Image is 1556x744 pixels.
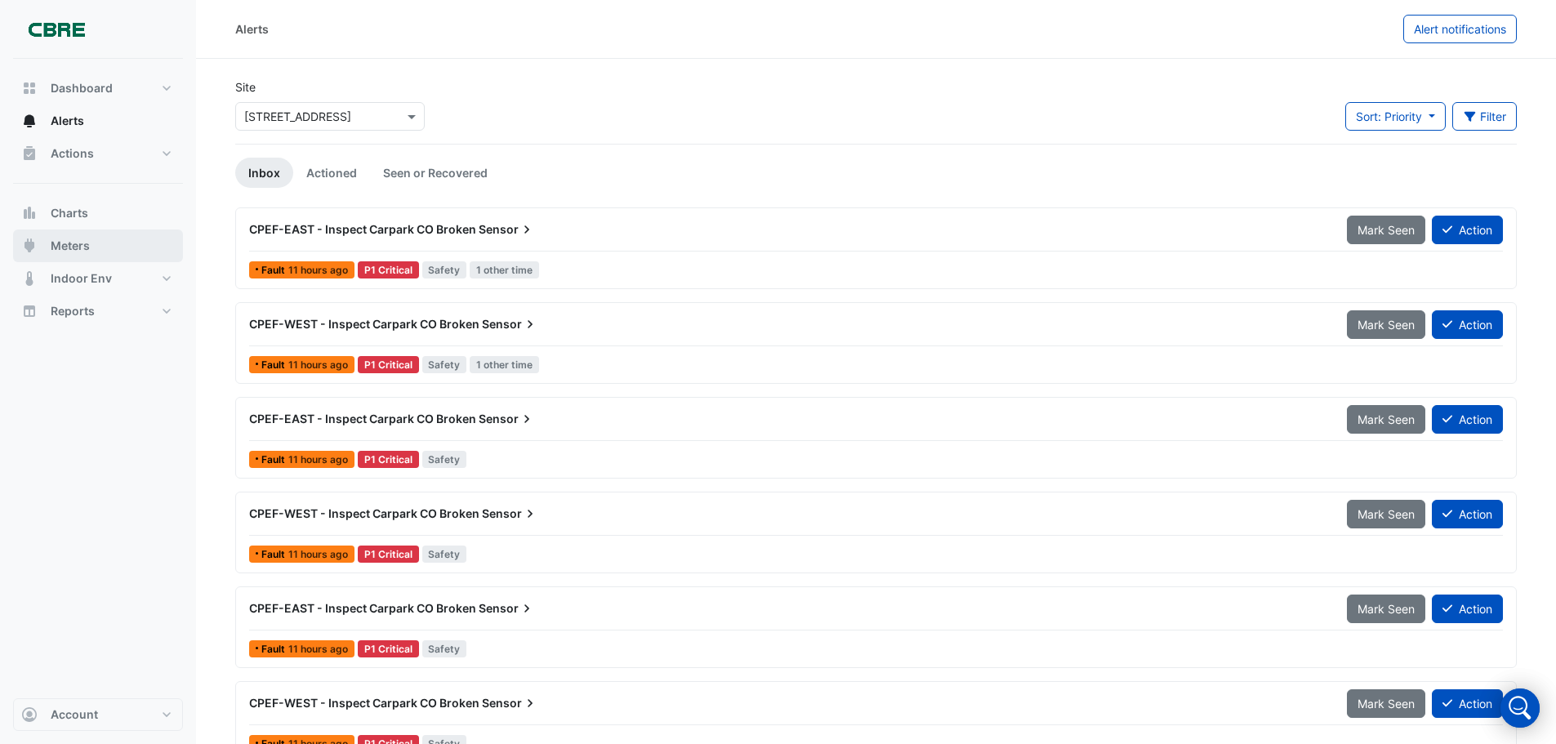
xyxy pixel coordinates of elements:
button: Sort: Priority [1345,102,1446,131]
span: Fault [261,644,288,654]
span: 1 other time [470,261,539,278]
button: Dashboard [13,72,183,105]
span: Fault [261,265,288,275]
span: Meters [51,238,90,254]
span: Indoor Env [51,270,112,287]
span: Safety [422,640,467,657]
button: Action [1432,595,1503,623]
span: Sensor [482,695,538,711]
span: CPEF-WEST - Inspect Carpark CO Broken [249,696,479,710]
button: Mark Seen [1347,405,1425,434]
span: CPEF-WEST - Inspect Carpark CO Broken [249,317,479,331]
span: Fault [261,550,288,559]
span: Mon 01-Sep-2025 06:00 AEST [288,264,348,276]
span: Mark Seen [1358,602,1415,616]
span: 1 other time [470,356,539,373]
button: Mark Seen [1347,310,1425,339]
span: Mark Seen [1358,697,1415,711]
span: Alerts [51,113,84,129]
span: CPEF-EAST - Inspect Carpark CO Broken [249,412,476,425]
button: Meters [13,229,183,262]
span: Safety [422,356,467,373]
div: P1 Critical [358,261,419,278]
app-icon: Charts [21,205,38,221]
div: Alerts [235,20,269,38]
button: Actions [13,137,183,170]
app-icon: Meters [21,238,38,254]
span: Sensor [482,316,538,332]
button: Alert notifications [1403,15,1517,43]
div: P1 Critical [358,546,419,563]
button: Mark Seen [1347,595,1425,623]
span: Safety [422,546,467,563]
span: Mark Seen [1358,412,1415,426]
span: Mon 01-Sep-2025 06:00 AEST [288,548,348,560]
a: Actioned [293,158,370,188]
span: CPEF-EAST - Inspect Carpark CO Broken [249,222,476,236]
span: Mark Seen [1358,318,1415,332]
span: Fault [261,360,288,370]
button: Filter [1452,102,1518,131]
span: Mark Seen [1358,507,1415,521]
label: Site [235,78,256,96]
span: Mon 01-Sep-2025 06:00 AEST [288,359,348,371]
img: Company Logo [20,13,93,46]
div: P1 Critical [358,451,419,468]
span: Actions [51,145,94,162]
button: Action [1432,405,1503,434]
span: Fault [261,455,288,465]
app-icon: Actions [21,145,38,162]
span: Safety [422,261,467,278]
span: Safety [422,451,467,468]
span: Sensor [482,506,538,522]
button: Mark Seen [1347,689,1425,718]
span: Reports [51,303,95,319]
button: Mark Seen [1347,500,1425,528]
span: Sensor [479,221,535,238]
button: Alerts [13,105,183,137]
button: Charts [13,197,183,229]
div: P1 Critical [358,640,419,657]
a: Seen or Recovered [370,158,501,188]
span: Account [51,706,98,723]
app-icon: Indoor Env [21,270,38,287]
span: Alert notifications [1414,22,1506,36]
span: Sensor [479,600,535,617]
span: Sensor [479,411,535,427]
span: Sort: Priority [1356,109,1422,123]
a: Inbox [235,158,293,188]
button: Mark Seen [1347,216,1425,244]
app-icon: Alerts [21,113,38,129]
app-icon: Reports [21,303,38,319]
span: Mon 01-Sep-2025 06:00 AEST [288,453,348,466]
app-icon: Dashboard [21,80,38,96]
span: Mark Seen [1358,223,1415,237]
button: Action [1432,689,1503,718]
button: Action [1432,216,1503,244]
span: Charts [51,205,88,221]
span: CPEF-EAST - Inspect Carpark CO Broken [249,601,476,615]
div: P1 Critical [358,356,419,373]
span: Dashboard [51,80,113,96]
span: Mon 01-Sep-2025 06:00 AEST [288,643,348,655]
div: Open Intercom Messenger [1500,688,1540,728]
button: Action [1432,310,1503,339]
span: CPEF-WEST - Inspect Carpark CO Broken [249,506,479,520]
button: Indoor Env [13,262,183,295]
button: Account [13,698,183,731]
button: Action [1432,500,1503,528]
button: Reports [13,295,183,327]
